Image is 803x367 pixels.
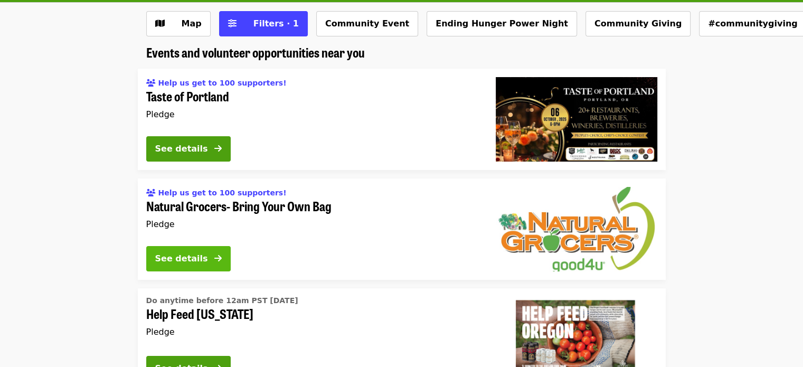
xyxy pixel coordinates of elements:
span: Pledge [146,109,175,119]
span: Help Feed [US_STATE] [146,306,479,322]
a: See details for "Natural Grocers- Bring Your Own Bag" [138,178,666,280]
i: arrow-right icon [214,144,222,154]
span: Pledge [146,327,175,337]
img: Taste of Portland organized by Oregon Food Bank [496,77,657,162]
span: Taste of Portland [146,89,479,104]
div: See details [155,143,208,155]
button: Community Giving [585,11,691,36]
span: Do anytime before 12am PST [DATE] [146,296,298,305]
span: Map [182,18,202,29]
i: users icon [146,189,156,197]
button: Ending Hunger Power Night [427,11,577,36]
a: See details for "Taste of Portland" [138,69,666,170]
span: Pledge [146,219,175,229]
i: arrow-right icon [214,253,222,264]
button: Filters (1 selected) [219,11,308,36]
button: See details [146,136,231,162]
span: Natural Grocers- Bring Your Own Bag [146,199,479,214]
i: users icon [146,79,156,88]
img: Natural Grocers- Bring Your Own Bag organized by Oregon Food Bank [496,187,657,271]
i: map icon [155,18,165,29]
span: Events and volunteer opportunities near you [146,43,365,61]
button: Community Event [316,11,418,36]
span: Help us get to 100 supporters! [158,189,286,197]
span: Help us get to 100 supporters! [158,79,286,87]
span: Filters · 1 [253,18,299,29]
button: Show map view [146,11,211,36]
i: sliders-h icon [228,18,237,29]
div: See details [155,252,208,265]
button: See details [146,246,231,271]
